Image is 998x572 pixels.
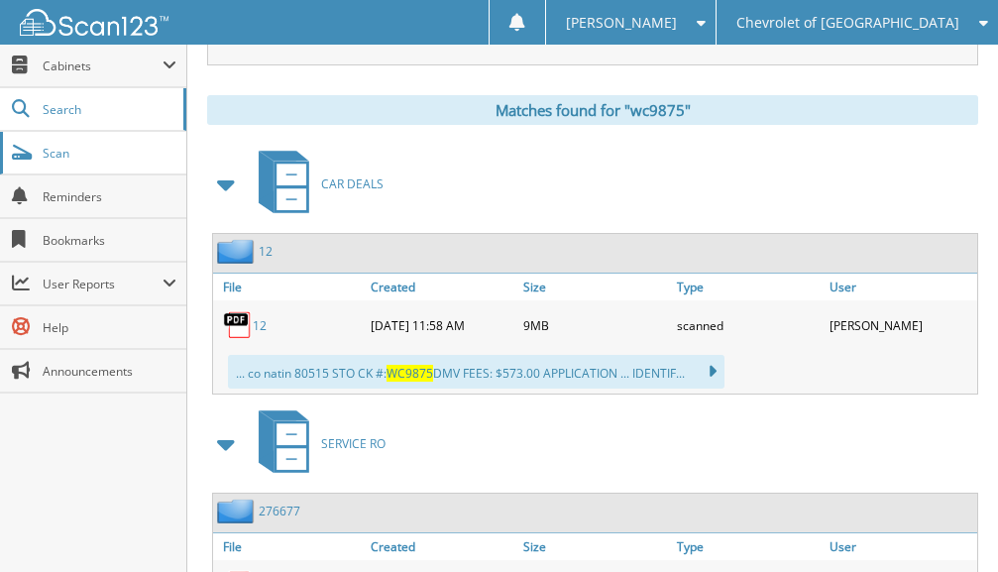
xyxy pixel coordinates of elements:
[321,175,384,192] span: CAR DEALS
[736,17,959,29] span: Chevrolet of [GEOGRAPHIC_DATA]
[43,319,176,336] span: Help
[43,145,176,162] span: Scan
[43,101,173,118] span: Search
[217,499,259,523] img: folder2.png
[566,17,677,29] span: [PERSON_NAME]
[518,533,671,560] a: Size
[247,404,386,483] a: SERVICE RO
[672,305,825,345] div: scanned
[228,355,724,389] div: ... co natin 80515 STO CK #: DMV FEES: $573.00 APPLICATION ... IDENTIF...
[366,305,518,345] div: [DATE] 11:58 AM
[253,317,267,334] a: 12
[672,533,825,560] a: Type
[43,276,163,292] span: User Reports
[217,239,259,264] img: folder2.png
[223,310,253,340] img: PDF.png
[43,188,176,205] span: Reminders
[20,9,168,36] img: scan123-logo-white.svg
[43,232,176,249] span: Bookmarks
[213,533,366,560] a: File
[825,305,977,345] div: [PERSON_NAME]
[247,145,384,223] a: CAR DEALS
[366,533,518,560] a: Created
[259,243,273,260] a: 12
[518,274,671,300] a: Size
[43,57,163,74] span: Cabinets
[259,503,300,519] a: 276677
[321,435,386,452] span: SERVICE RO
[366,274,518,300] a: Created
[825,533,977,560] a: User
[387,365,433,382] span: WC9875
[672,274,825,300] a: Type
[518,305,671,345] div: 9MB
[825,274,977,300] a: User
[43,363,176,380] span: Announcements
[213,274,366,300] a: File
[207,95,978,125] div: Matches found for "wc9875"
